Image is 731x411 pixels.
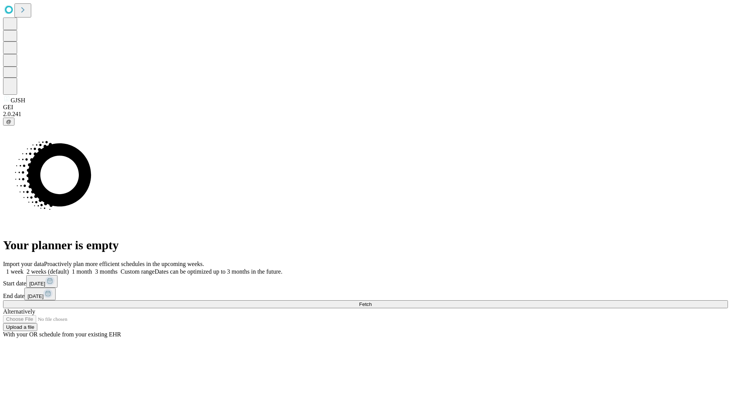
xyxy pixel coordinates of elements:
span: 1 week [6,268,24,275]
span: [DATE] [29,281,45,287]
span: Alternatively [3,308,35,315]
button: Upload a file [3,323,37,331]
div: 2.0.241 [3,111,728,118]
button: [DATE] [24,288,56,300]
h1: Your planner is empty [3,238,728,252]
span: Fetch [359,301,372,307]
span: [DATE] [27,293,43,299]
div: End date [3,288,728,300]
button: @ [3,118,14,126]
span: Custom range [121,268,155,275]
span: @ [6,119,11,124]
span: 2 weeks (default) [27,268,69,275]
button: [DATE] [26,275,57,288]
span: 3 months [95,268,118,275]
span: 1 month [72,268,92,275]
div: Start date [3,275,728,288]
div: GEI [3,104,728,111]
span: With your OR schedule from your existing EHR [3,331,121,338]
span: GJSH [11,97,25,104]
span: Import your data [3,261,44,267]
span: Proactively plan more efficient schedules in the upcoming weeks. [44,261,204,267]
span: Dates can be optimized up to 3 months in the future. [155,268,282,275]
button: Fetch [3,300,728,308]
